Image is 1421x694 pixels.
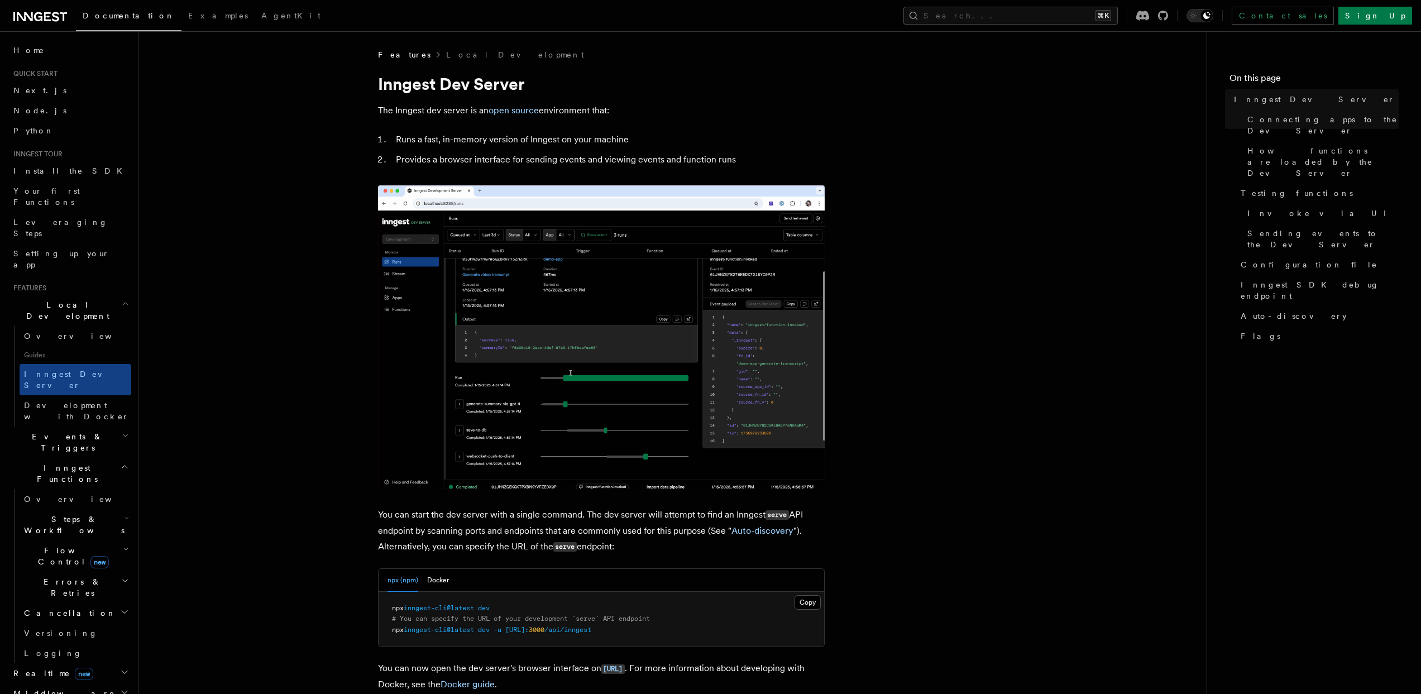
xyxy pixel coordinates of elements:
[20,603,131,623] button: Cancellation
[553,542,577,552] code: serve
[255,3,327,30] a: AgentKit
[392,626,404,634] span: npx
[24,370,119,390] span: Inngest Dev Server
[1243,223,1399,255] a: Sending events to the Dev Server
[181,3,255,30] a: Examples
[731,525,793,536] a: Auto-discovery
[13,126,54,135] span: Python
[494,626,501,634] span: -u
[392,615,650,623] span: # You can specify the URL of your development `serve` API endpoint
[795,595,821,610] button: Copy
[24,649,82,658] span: Logging
[83,11,175,20] span: Documentation
[1236,306,1399,326] a: Auto-discovery
[188,11,248,20] span: Examples
[20,576,121,599] span: Errors & Retries
[9,427,131,458] button: Events & Triggers
[1247,145,1399,179] span: How functions are loaded by the Dev Server
[20,545,123,567] span: Flow Control
[478,626,490,634] span: dev
[1247,228,1399,250] span: Sending events to the Dev Server
[1095,10,1111,21] kbd: ⌘K
[1241,259,1377,270] span: Configuration file
[378,185,825,489] img: Dev Server Demo
[1247,114,1399,136] span: Connecting apps to the Dev Server
[20,509,131,540] button: Steps & Workflows
[387,569,418,592] button: npx (npm)
[9,663,131,683] button: Realtimenew
[9,489,131,663] div: Inngest Functions
[1232,7,1334,25] a: Contact sales
[404,626,474,634] span: inngest-cli@latest
[427,569,449,592] button: Docker
[9,295,131,326] button: Local Development
[20,364,131,395] a: Inngest Dev Server
[9,69,58,78] span: Quick start
[261,11,320,20] span: AgentKit
[13,218,108,238] span: Leveraging Steps
[1186,9,1213,22] button: Toggle dark mode
[9,80,131,100] a: Next.js
[9,181,131,212] a: Your first Functions
[9,284,46,293] span: Features
[20,514,125,536] span: Steps & Workflows
[20,346,131,364] span: Guides
[505,626,529,634] span: [URL]:
[378,103,825,118] p: The Inngest dev server is an environment that:
[24,495,139,504] span: Overview
[9,668,93,679] span: Realtime
[9,150,63,159] span: Inngest tour
[1243,141,1399,183] a: How functions are loaded by the Dev Server
[20,540,131,572] button: Flow Controlnew
[378,661,825,692] p: You can now open the dev server's browser interface on . For more information about developing wi...
[529,626,544,634] span: 3000
[13,86,66,95] span: Next.js
[24,332,139,341] span: Overview
[9,326,131,427] div: Local Development
[544,626,591,634] span: /api/inngest
[1229,71,1399,89] h4: On this page
[404,604,474,612] span: inngest-cli@latest
[1236,326,1399,346] a: Flags
[1338,7,1412,25] a: Sign Up
[1243,109,1399,141] a: Connecting apps to the Dev Server
[1236,255,1399,275] a: Configuration file
[20,643,131,663] a: Logging
[1236,183,1399,203] a: Testing functions
[13,106,66,115] span: Node.js
[9,121,131,141] a: Python
[1247,208,1396,219] span: Invoke via UI
[13,45,45,56] span: Home
[24,401,129,421] span: Development with Docker
[1234,94,1395,105] span: Inngest Dev Server
[1241,279,1399,301] span: Inngest SDK debug endpoint
[1241,188,1353,199] span: Testing functions
[13,249,109,269] span: Setting up your app
[601,664,625,674] code: [URL]
[392,604,404,612] span: npx
[9,458,131,489] button: Inngest Functions
[1241,331,1280,342] span: Flags
[1241,310,1347,322] span: Auto-discovery
[378,507,825,555] p: You can start the dev server with a single command. The dev server will attempt to find an Innges...
[9,243,131,275] a: Setting up your app
[75,668,93,680] span: new
[903,7,1118,25] button: Search...⌘K
[13,186,80,207] span: Your first Functions
[20,623,131,643] a: Versioning
[1243,203,1399,223] a: Invoke via UI
[20,489,131,509] a: Overview
[446,49,584,60] a: Local Development
[20,572,131,603] button: Errors & Retries
[9,299,122,322] span: Local Development
[9,161,131,181] a: Install the SDK
[393,132,825,147] li: Runs a fast, in-memory version of Inngest on your machine
[20,326,131,346] a: Overview
[9,462,121,485] span: Inngest Functions
[441,679,495,690] a: Docker guide
[378,49,430,60] span: Features
[478,604,490,612] span: dev
[1236,275,1399,306] a: Inngest SDK debug endpoint
[9,431,122,453] span: Events & Triggers
[76,3,181,31] a: Documentation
